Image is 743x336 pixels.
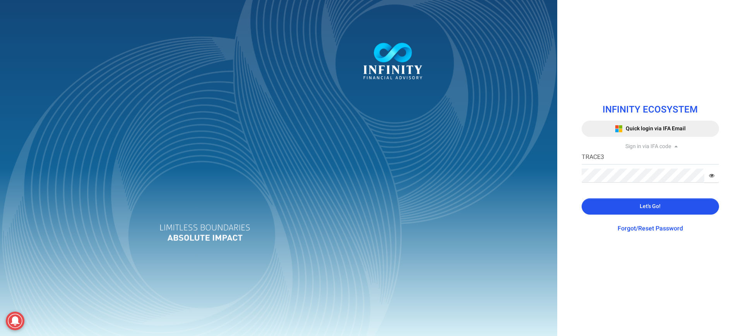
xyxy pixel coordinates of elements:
button: Let's Go! [582,198,719,215]
span: Quick login via IFA Email [626,125,686,133]
a: Forgot/Reset Password [618,224,683,233]
div: Sign in via IFA code [582,143,719,150]
span: Sign in via IFA code [625,142,671,150]
span: Let's Go! [640,202,661,210]
h1: INFINITY ECOSYSTEM [582,105,719,115]
input: IFA Code [582,150,719,165]
button: Quick login via IFA Email [582,121,719,137]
